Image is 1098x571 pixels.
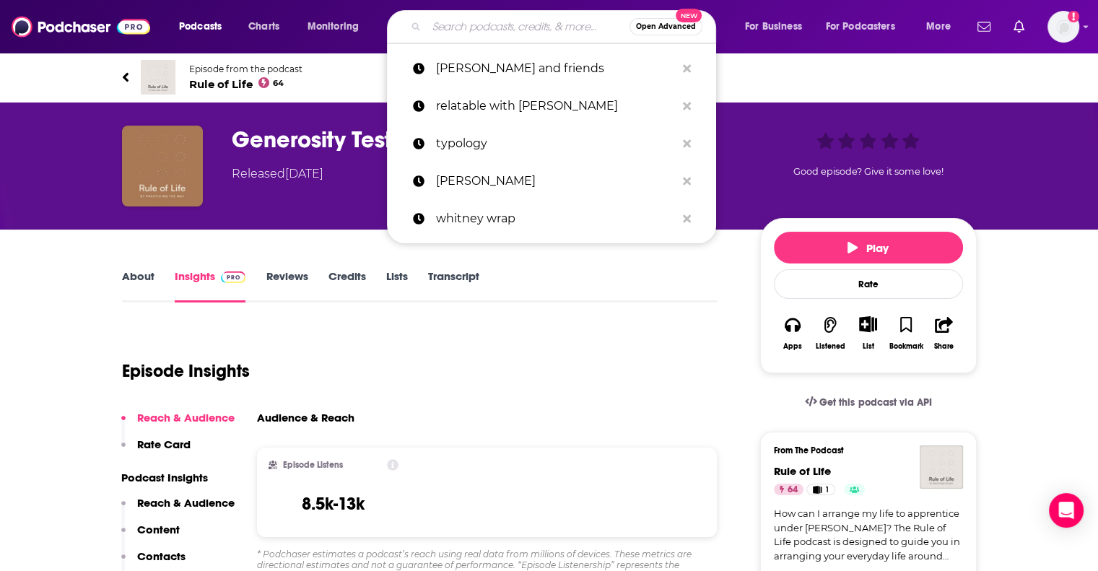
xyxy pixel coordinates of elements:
[629,18,702,35] button: Open AdvancedNew
[1047,11,1079,43] img: User Profile
[774,232,963,263] button: Play
[302,493,365,515] h3: 8.5k-13k
[273,80,284,87] span: 64
[848,241,889,255] span: Play
[189,77,302,91] span: Rule of Life
[175,269,246,302] a: InsightsPodchaser Pro
[676,9,702,22] span: New
[387,125,716,162] a: typology
[745,17,802,37] span: For Business
[972,14,996,39] a: Show notifications dropdown
[774,307,811,359] button: Apps
[121,471,235,484] p: Podcast Insights
[122,269,154,302] a: About
[169,15,240,38] button: open menu
[121,496,235,523] button: Reach & Audience
[427,269,479,302] a: Transcript
[735,15,820,38] button: open menu
[121,437,191,464] button: Rate Card
[141,60,175,95] img: Rule of Life
[920,445,963,489] img: Rule of Life
[283,460,343,470] h2: Episode Listens
[816,342,845,351] div: Listened
[436,125,676,162] p: typology
[387,162,716,200] a: [PERSON_NAME]
[926,17,951,37] span: More
[137,437,191,451] p: Rate Card
[811,307,849,359] button: Listened
[774,445,951,456] h3: From The Podcast
[806,484,835,495] a: 1
[179,17,222,37] span: Podcasts
[122,360,250,382] h1: Episode Insights
[232,126,737,154] h3: Generosity Testimonial 03: Lola
[232,165,323,183] div: Released [DATE]
[297,15,378,38] button: open menu
[122,126,203,206] img: Generosity Testimonial 03: Lola
[636,23,696,30] span: Open Advanced
[863,341,874,351] div: List
[121,523,180,549] button: Content
[1047,11,1079,43] span: Logged in as shcarlos
[137,523,180,536] p: Content
[1049,493,1084,528] div: Open Intercom Messenger
[387,50,716,87] a: [PERSON_NAME] and friends
[221,271,246,283] img: Podchaser Pro
[385,269,407,302] a: Lists
[1068,11,1079,22] svg: Add a profile image
[793,385,944,420] a: Get this podcast via API
[774,484,803,495] a: 64
[137,411,235,424] p: Reach & Audience
[266,269,308,302] a: Reviews
[774,507,963,563] a: How can I arrange my life to apprentice under [PERSON_NAME]? The Rule of Life podcast is designed...
[239,15,288,38] a: Charts
[793,166,944,177] span: Good episode? Give it some love!
[328,269,365,302] a: Credits
[826,17,895,37] span: For Podcasters
[436,162,676,200] p: mike mcclure
[121,411,235,437] button: Reach & Audience
[401,10,730,43] div: Search podcasts, credits, & more...
[122,60,977,95] a: Rule of LifeEpisode from the podcastRule of Life64
[816,15,916,38] button: open menu
[257,411,354,424] h3: Audience & Reach
[1047,11,1079,43] button: Show profile menu
[889,342,923,351] div: Bookmark
[387,87,716,125] a: relatable with [PERSON_NAME]
[427,15,629,38] input: Search podcasts, credits, & more...
[826,483,829,497] span: 1
[248,17,279,37] span: Charts
[774,269,963,299] div: Rate
[189,64,302,74] span: Episode from the podcast
[387,200,716,237] a: whitney wrap
[934,342,954,351] div: Share
[137,496,235,510] p: Reach & Audience
[783,342,802,351] div: Apps
[436,50,676,87] p: lisa hendley and friends
[12,13,150,40] img: Podchaser - Follow, Share and Rate Podcasts
[788,483,798,497] span: 64
[774,464,831,478] a: Rule of Life
[819,396,931,409] span: Get this podcast via API
[887,307,925,359] button: Bookmark
[436,87,676,125] p: relatable with allie
[849,307,886,359] div: Show More ButtonList
[137,549,186,563] p: Contacts
[1008,14,1030,39] a: Show notifications dropdown
[916,15,969,38] button: open menu
[853,316,883,332] button: Show More Button
[436,200,676,237] p: whitney wrap
[308,17,359,37] span: Monitoring
[925,307,962,359] button: Share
